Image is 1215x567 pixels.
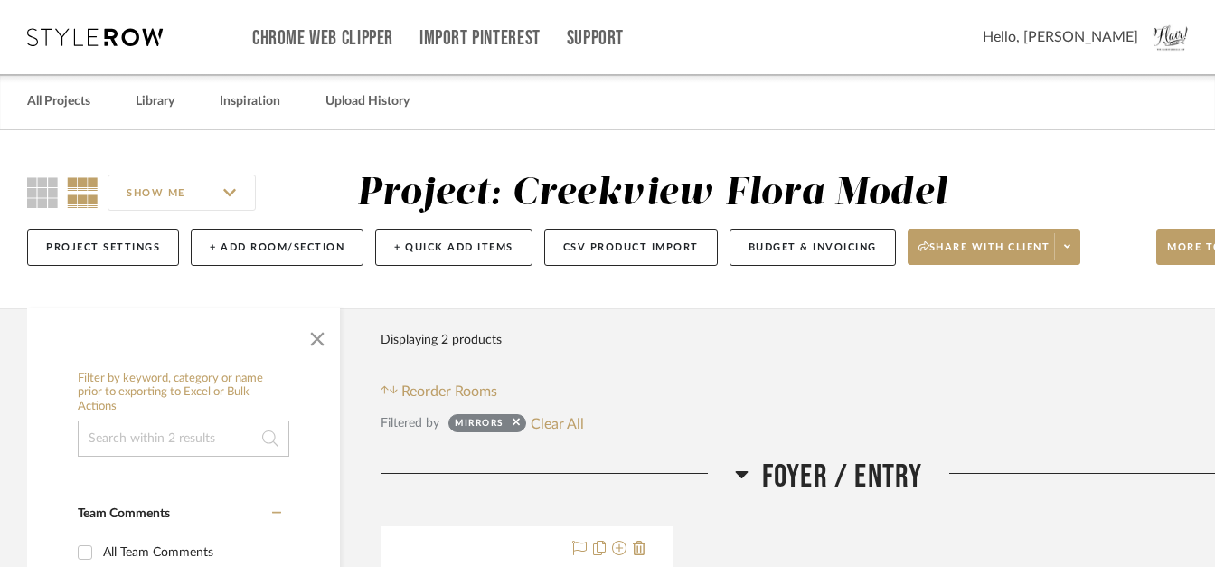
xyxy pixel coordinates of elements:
[381,322,502,358] div: Displaying 2 products
[252,31,393,46] a: Chrome Web Clipper
[375,229,532,266] button: + Quick Add Items
[357,175,947,213] div: Project: Creekview Flora Model
[27,229,179,266] button: Project Settings
[544,229,718,266] button: CSV Product Import
[1152,18,1190,56] img: avatar
[419,31,541,46] a: Import Pinterest
[299,317,335,354] button: Close
[983,26,1138,48] span: Hello, [PERSON_NAME]
[531,411,584,435] button: Clear All
[455,417,504,435] div: Mirrors
[762,458,923,496] span: Foyer / Entry
[220,90,280,114] a: Inspiration
[567,31,624,46] a: Support
[730,229,896,266] button: Budget & Invoicing
[103,538,277,567] div: All Team Comments
[908,229,1081,265] button: Share with client
[325,90,410,114] a: Upload History
[78,507,170,520] span: Team Comments
[136,90,174,114] a: Library
[78,372,289,414] h6: Filter by keyword, category or name prior to exporting to Excel or Bulk Actions
[191,229,363,266] button: + Add Room/Section
[27,90,90,114] a: All Projects
[78,421,289,457] input: Search within 2 results
[918,241,1050,268] span: Share with client
[401,381,497,402] span: Reorder Rooms
[381,413,439,433] div: Filtered by
[381,381,497,402] button: Reorder Rooms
